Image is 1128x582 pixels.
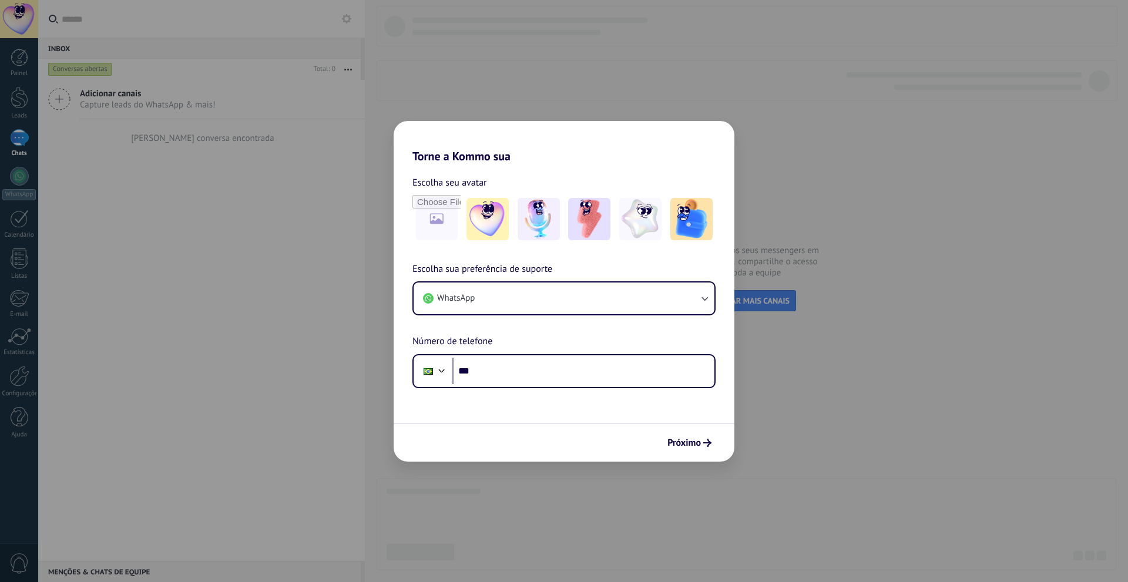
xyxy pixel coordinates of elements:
span: Escolha seu avatar [412,175,487,190]
span: Próximo [667,439,701,447]
span: Escolha sua preferência de suporte [412,262,552,277]
span: Número de telefone [412,334,492,349]
img: -3.jpeg [568,198,610,240]
img: -5.jpeg [670,198,713,240]
button: Próximo [662,433,717,453]
span: WhatsApp [437,292,475,304]
h2: Torne a Kommo sua [394,121,734,163]
button: WhatsApp [414,282,714,314]
img: -2.jpeg [518,198,560,240]
img: -4.jpeg [619,198,662,240]
div: Brazil: + 55 [417,359,439,383]
img: -1.jpeg [466,198,509,240]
